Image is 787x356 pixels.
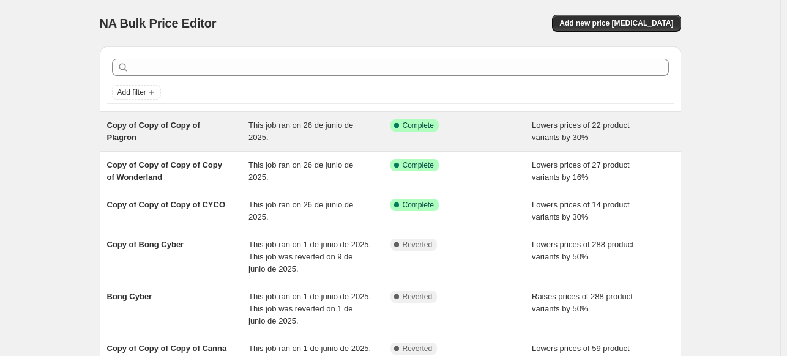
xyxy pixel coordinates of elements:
[403,292,433,302] span: Reverted
[532,240,634,261] span: Lowers prices of 288 product variants by 50%
[552,15,681,32] button: Add new price [MEDICAL_DATA]
[403,121,434,130] span: Complete
[532,200,630,221] span: Lowers prices of 14 product variants by 30%
[100,17,217,30] span: NA Bulk Price Editor
[248,292,371,325] span: This job ran on 1 de junio de 2025. This job was reverted on 1 de junio de 2025.
[532,292,633,313] span: Raises prices of 288 product variants by 50%
[248,160,353,182] span: This job ran on 26 de junio de 2025.
[532,121,630,142] span: Lowers prices of 22 product variants by 30%
[248,240,371,273] span: This job ran on 1 de junio de 2025. This job was reverted on 9 de junio de 2025.
[107,121,200,142] span: Copy of Copy of Copy of Plagron
[248,121,353,142] span: This job ran on 26 de junio de 2025.
[112,85,161,100] button: Add filter
[107,292,152,301] span: Bong Cyber
[403,240,433,250] span: Reverted
[403,160,434,170] span: Complete
[117,87,146,97] span: Add filter
[403,344,433,354] span: Reverted
[403,200,434,210] span: Complete
[107,200,226,209] span: Copy of Copy of Copy of CYCO
[107,240,184,249] span: Copy of Bong Cyber
[532,160,630,182] span: Lowers prices of 27 product variants by 16%
[559,18,673,28] span: Add new price [MEDICAL_DATA]
[107,160,222,182] span: Copy of Copy of Copy of Copy of Wonderland
[248,200,353,221] span: This job ran on 26 de junio de 2025.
